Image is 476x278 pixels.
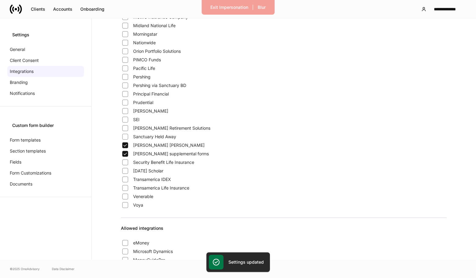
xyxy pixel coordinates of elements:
span: Prudential [133,99,153,106]
span: [PERSON_NAME] [PERSON_NAME] [133,142,205,148]
a: Fields [7,157,84,168]
p: Branding [10,79,28,85]
p: Form Customizations [10,170,51,176]
span: MoneyGuidePro [133,257,165,263]
button: Onboarding [76,4,108,14]
span: [PERSON_NAME] supplemental forms [133,151,209,157]
a: Data Disclaimer [52,266,74,271]
span: PIMCO Funds [133,57,161,63]
span: Pacific Life [133,65,155,71]
a: Section templates [7,146,84,157]
span: Transamerica IDEX [133,176,171,182]
span: eMoney [133,240,149,246]
span: © 2025 OneAdvisory [10,266,40,271]
a: Notifications [7,88,84,99]
a: Integrations [7,66,84,77]
span: Morningstar [133,31,157,37]
a: Documents [7,179,84,190]
h5: Settings updated [228,259,264,265]
p: Client Consent [10,57,39,63]
p: Notifications [10,90,35,96]
div: Custom form builder [12,122,79,128]
div: Blur [258,4,266,10]
a: Form Customizations [7,168,84,179]
p: Fields [10,159,21,165]
p: General [10,46,25,52]
span: Orion Portfolio Solutions [133,48,181,54]
button: Exit Impersonation [206,2,252,12]
a: Client Consent [7,55,84,66]
span: [DATE] Scholar [133,168,163,174]
span: Sanctuary Held Away [133,134,176,140]
span: Microsoft Dynamics [133,248,173,255]
div: Clients [31,6,45,12]
button: Accounts [49,4,76,14]
span: Transamerica Life Insurance [133,185,189,191]
div: Allowed integrations [121,225,447,239]
span: Midland National Life [133,23,176,29]
p: Integrations [10,68,34,74]
span: Principal Financial [133,91,169,97]
a: Form templates [7,135,84,146]
span: Pershing via Sanctuary BD [133,82,186,88]
span: [PERSON_NAME] Retirement Solutions [133,125,210,131]
div: Accounts [53,6,72,12]
button: Clients [27,4,49,14]
div: Onboarding [80,6,104,12]
button: Blur [254,2,270,12]
a: General [7,44,84,55]
p: Form templates [10,137,41,143]
span: Voya [133,202,143,208]
span: SEI [133,117,140,123]
span: [PERSON_NAME] [133,108,168,114]
div: Settings [12,32,79,38]
p: Documents [10,181,32,187]
span: Pershing [133,74,151,80]
a: Branding [7,77,84,88]
p: Section templates [10,148,46,154]
span: Nationwide [133,40,156,46]
span: Security Benefit Life Insurance [133,159,194,165]
div: Exit Impersonation [210,4,248,10]
span: Venerable [133,193,153,200]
